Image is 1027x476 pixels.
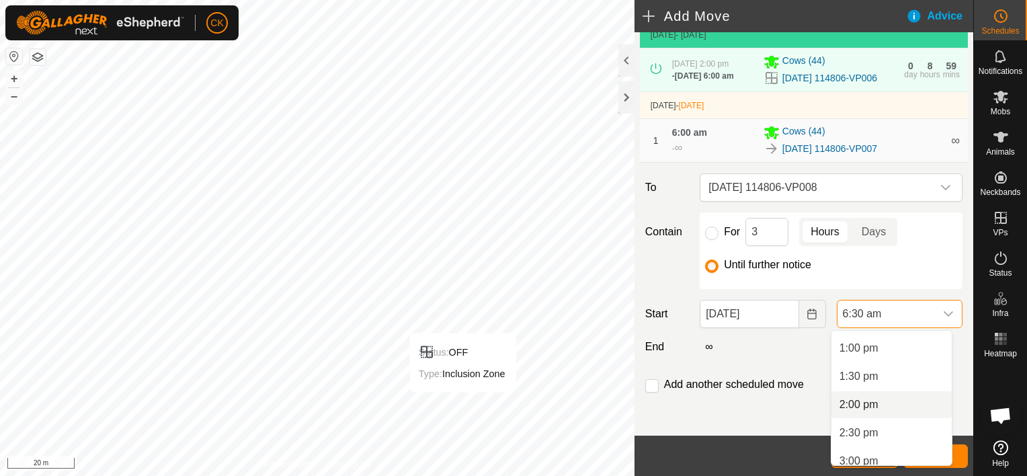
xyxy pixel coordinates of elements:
span: Notifications [979,67,1022,75]
span: Help [992,459,1009,467]
span: 3:00 pm [839,453,878,469]
button: + [6,71,22,87]
label: Add another scheduled move [664,379,804,390]
button: Reset Map [6,48,22,65]
label: To [640,173,694,202]
button: – [6,88,22,104]
span: Hours [811,224,839,240]
div: dropdown trigger [935,301,962,327]
button: Choose Date [799,300,826,328]
span: ∞ [675,142,682,153]
button: Map Layers [30,49,46,65]
div: Inclusion Zone [419,366,505,382]
a: [DATE] 114806-VP007 [782,142,877,156]
span: VPs [993,229,1008,237]
span: Cows (44) [782,54,825,70]
span: Mobs [991,108,1010,116]
li: 2:30 pm [831,420,952,446]
label: ∞ [700,341,718,352]
div: 8 [928,61,933,71]
span: 6:30 am [837,301,935,327]
a: [DATE] 114806-VP006 [782,71,877,85]
span: Cows (44) [782,124,825,141]
span: Heatmap [984,350,1017,358]
a: Contact Us [331,459,370,471]
span: 2:30 pm [839,425,878,441]
div: day [904,71,917,79]
span: 6:00 am [672,127,707,138]
div: Advice [906,8,973,24]
span: [DATE] [679,101,704,110]
div: - [672,70,734,82]
div: 59 [946,61,957,71]
span: [DATE] 6:00 am [675,71,734,81]
span: ∞ [951,134,960,147]
li: 3:00 pm [831,448,952,475]
div: hours [920,71,940,79]
label: For [724,227,740,237]
span: 1 [653,135,659,146]
label: Contain [640,224,694,240]
div: mins [943,71,960,79]
a: Open chat [981,395,1021,436]
span: Days [862,224,886,240]
span: Infra [992,309,1008,317]
div: - [672,140,682,156]
label: Start [640,306,694,322]
span: Animals [986,148,1015,156]
span: Schedules [981,27,1019,35]
span: CK [210,16,223,30]
span: Neckbands [980,188,1020,196]
label: Type: [419,368,442,379]
span: 2025-08-27 114806-VP008 [703,174,932,201]
span: 1:30 pm [839,368,878,385]
li: 2:00 pm [831,391,952,418]
div: dropdown trigger [932,174,959,201]
span: [DATE] 2:00 pm [672,59,729,69]
a: Privacy Policy [264,459,315,471]
li: 1:00 pm [831,335,952,362]
img: Gallagher Logo [16,11,184,35]
label: End [640,339,694,355]
a: Help [974,435,1027,473]
span: Status [989,269,1012,277]
span: - [676,101,704,110]
li: 1:30 pm [831,363,952,390]
label: Until further notice [724,260,811,270]
div: 0 [908,61,913,71]
span: 1:00 pm [839,340,878,356]
h2: Add Move [643,8,906,24]
span: [DATE] [651,30,676,40]
img: To [764,141,780,157]
span: [DATE] [651,101,676,110]
span: 2:00 pm [839,397,878,413]
div: OFF [419,344,505,360]
span: - [DATE] [676,30,706,40]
